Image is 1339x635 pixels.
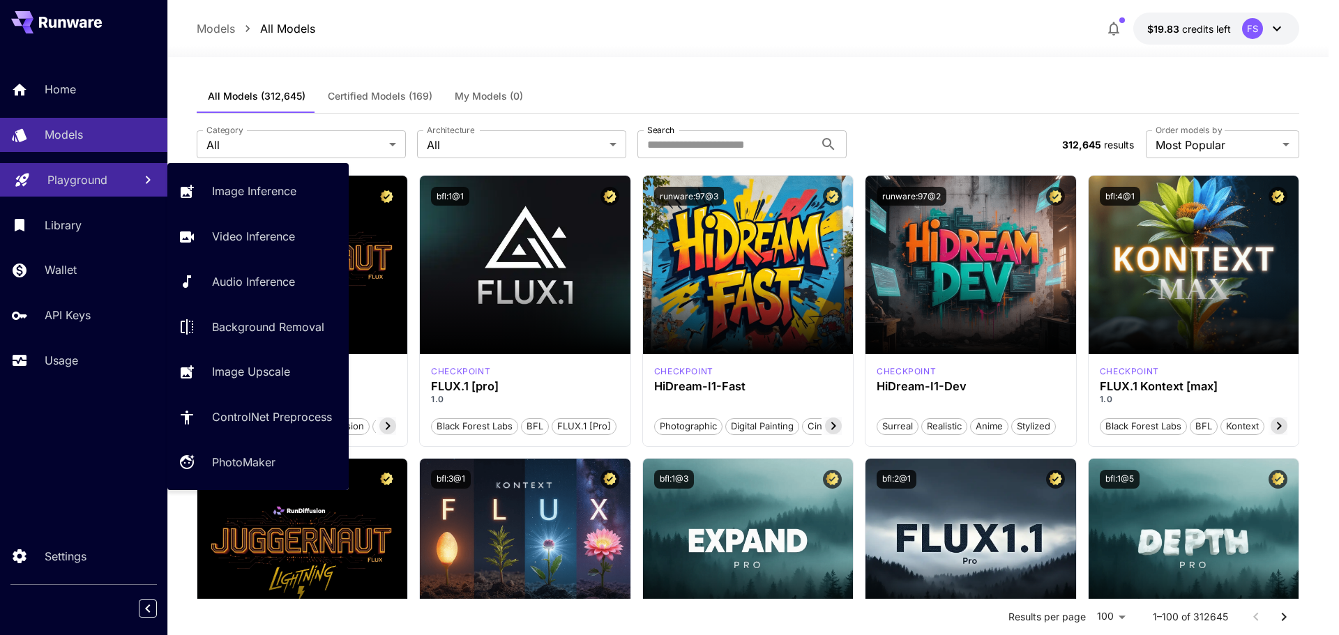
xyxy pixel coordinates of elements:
[212,454,275,470] p: PhotoMaker
[206,124,243,136] label: Category
[431,187,469,206] button: bfl:1@1
[45,217,82,234] p: Library
[823,187,842,206] button: Certified Model – Vetted for best performance and includes a commercial license.
[654,365,713,378] p: checkpoint
[1133,13,1299,45] button: $19.8267
[1156,124,1222,136] label: Order models by
[1062,139,1101,151] span: 312,645
[600,470,619,489] button: Certified Model – Vetted for best performance and includes a commercial license.
[726,420,799,434] span: Digital Painting
[922,420,967,434] span: Realistic
[654,380,842,393] h3: HiDream-I1-Fast
[427,137,604,153] span: All
[373,420,398,434] span: pro
[212,408,332,425] p: ControlNet Preprocess
[1182,23,1231,35] span: credits left
[877,380,1065,393] h3: HiDream-I1-Dev
[139,599,157,618] button: Collapse sidebar
[1100,365,1159,378] p: checkpoint
[1156,137,1277,153] span: Most Popular
[431,365,490,378] p: checkpoint
[655,420,722,434] span: Photographic
[654,470,694,489] button: bfl:1@3
[206,137,384,153] span: All
[877,470,916,489] button: bfl:2@1
[1269,187,1287,206] button: Certified Model – Vetted for best performance and includes a commercial license.
[431,470,471,489] button: bfl:3@1
[197,20,235,37] p: Models
[1008,610,1086,624] p: Results per page
[212,183,296,199] p: Image Inference
[167,220,349,254] a: Video Inference
[1046,187,1065,206] button: Certified Model – Vetted for best performance and includes a commercial license.
[167,445,349,480] a: PhotoMaker
[877,420,918,434] span: Surreal
[455,90,523,102] span: My Models (0)
[167,309,349,344] a: Background Removal
[1242,18,1263,39] div: FS
[431,393,619,406] p: 1.0
[45,307,91,323] p: API Keys
[377,187,396,206] button: Certified Model – Vetted for best performance and includes a commercial license.
[208,90,305,102] span: All Models (312,645)
[1104,139,1134,151] span: results
[877,365,936,378] div: HiDream Dev
[600,187,619,206] button: Certified Model – Vetted for best performance and includes a commercial license.
[1270,603,1298,631] button: Go to next page
[1100,380,1288,393] h3: FLUX.1 Kontext [max]
[45,548,86,565] p: Settings
[167,355,349,389] a: Image Upscale
[197,20,315,37] nav: breadcrumb
[1100,393,1288,406] p: 1.0
[1100,420,1186,434] span: Black Forest Labs
[167,400,349,434] a: ControlNet Preprocess
[427,124,474,136] label: Architecture
[432,420,517,434] span: Black Forest Labs
[1221,420,1264,434] span: Kontext
[45,352,78,369] p: Usage
[654,365,713,378] div: HiDream Fast
[1012,420,1055,434] span: Stylized
[1153,610,1228,624] p: 1–100 of 312645
[149,596,167,621] div: Collapse sidebar
[803,420,855,434] span: Cinematic
[647,124,674,136] label: Search
[47,171,107,188] p: Playground
[377,470,396,489] button: Certified Model – Vetted for best performance and includes a commercial license.
[1190,420,1217,434] span: BFL
[167,265,349,299] a: Audio Inference
[1100,187,1140,206] button: bfl:4@1
[823,470,842,489] button: Certified Model – Vetted for best performance and includes a commercial license.
[877,187,946,206] button: runware:97@2
[1091,606,1130,627] div: 100
[971,420,1008,434] span: Anime
[654,187,724,206] button: runware:97@3
[167,174,349,208] a: Image Inference
[431,380,619,393] h3: FLUX.1 [pro]
[552,420,616,434] span: FLUX.1 [pro]
[212,363,290,380] p: Image Upscale
[212,273,295,290] p: Audio Inference
[212,319,324,335] p: Background Removal
[522,420,548,434] span: BFL
[1100,365,1159,378] div: FLUX.1 Kontext [max]
[260,20,315,37] p: All Models
[1046,470,1065,489] button: Certified Model – Vetted for best performance and includes a commercial license.
[1147,22,1231,36] div: $19.8267
[1100,470,1140,489] button: bfl:1@5
[45,81,76,98] p: Home
[328,90,432,102] span: Certified Models (169)
[431,365,490,378] div: fluxpro
[212,228,295,245] p: Video Inference
[1147,23,1182,35] span: $19.83
[45,126,83,143] p: Models
[45,261,77,278] p: Wallet
[877,365,936,378] p: checkpoint
[1269,470,1287,489] button: Certified Model – Vetted for best performance and includes a commercial license.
